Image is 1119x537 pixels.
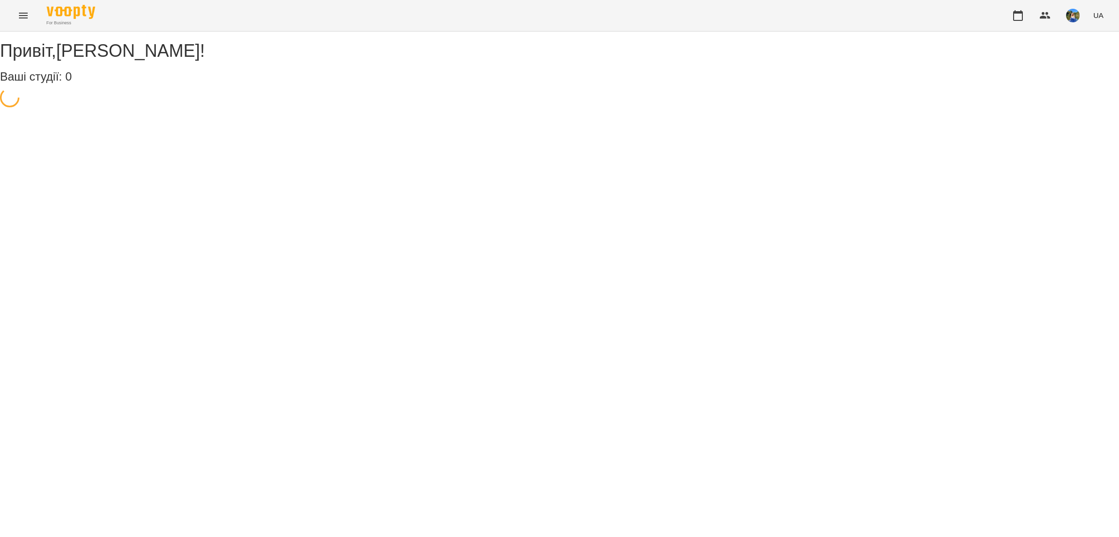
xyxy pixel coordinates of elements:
[47,20,95,26] span: For Business
[1093,10,1103,20] span: UA
[1089,6,1107,24] button: UA
[65,70,71,83] span: 0
[12,4,35,27] button: Menu
[47,5,95,19] img: Voopty Logo
[1066,9,1080,22] img: 0fc4f9d522d3542c56c5d1a1096ba97a.jpg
